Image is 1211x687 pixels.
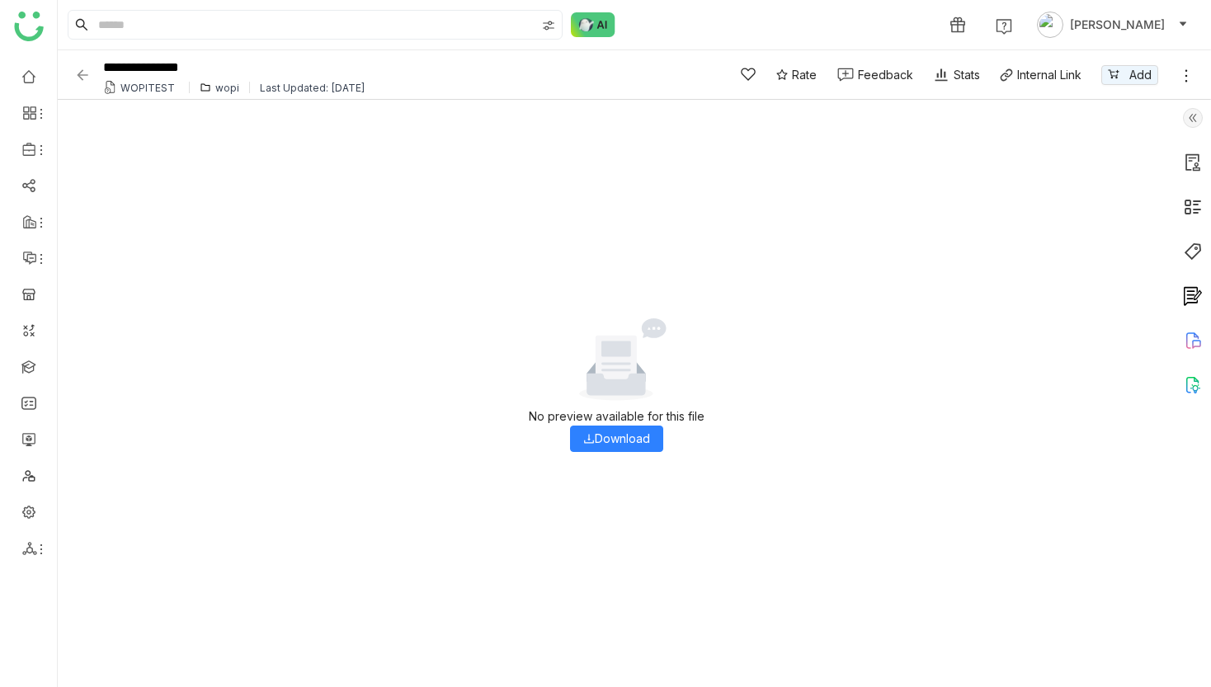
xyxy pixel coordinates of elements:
[103,81,116,94] img: unsupported.svg
[542,19,555,32] img: search-type.svg
[74,67,91,83] img: back
[1101,65,1158,85] button: Add
[260,82,365,94] div: Last Updated: [DATE]
[933,66,980,83] div: Stats
[996,18,1012,35] img: help.svg
[792,66,817,83] span: Rate
[1129,66,1152,84] span: Add
[858,66,913,83] div: Feedback
[1017,66,1081,83] div: Internal Link
[571,12,615,37] img: ask-buddy-normal.svg
[583,431,650,445] a: Download
[215,82,239,94] div: wopi
[200,82,211,93] img: folder.svg
[1037,12,1063,38] img: avatar
[120,82,175,94] div: WOPITEST
[933,67,949,83] img: stats.svg
[837,68,854,82] img: feedback-1.svg
[1034,12,1191,38] button: [PERSON_NAME]
[570,426,663,452] button: Download
[529,407,704,426] div: No preview available for this file
[14,12,44,41] img: logo
[1070,16,1165,34] span: [PERSON_NAME]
